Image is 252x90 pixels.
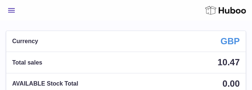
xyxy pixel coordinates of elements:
[222,79,240,89] span: 0.00
[12,80,78,88] span: AVAILABLE Stock Total
[218,57,240,67] span: 10.47
[12,59,42,67] span: Total sales
[6,52,246,73] a: Total sales 10.47
[12,37,38,45] span: Currency
[221,35,240,47] strong: GBP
